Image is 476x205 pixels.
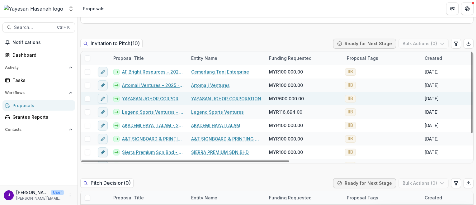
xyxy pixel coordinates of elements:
button: Ready for Next Stage [333,178,396,188]
span: MYR100,000.00 [269,149,303,155]
div: [DATE] [425,109,439,115]
div: Proposal Tags [343,194,382,201]
a: A&T SIGNBOARD & PRINTING SDN BHD - 2025 - HSEF2025 - Iskandar Investment Berhad [122,136,184,142]
button: Get Help [461,2,474,15]
span: Workflows [5,91,66,95]
button: edit [98,107,108,117]
h2: Pitch Decision ( 0 ) [80,179,134,188]
div: Entity Name [187,55,221,61]
p: [PERSON_NAME] [16,189,49,196]
a: YAYASAN JOHOR CORPORATION - 2025 - HSEF2025 - Iskandar Investment Berhad [122,95,184,102]
div: Proposal Title [110,194,148,201]
div: Dashboard [12,52,70,58]
div: Grantee Reports [12,114,70,120]
button: Bulk Actions (0) [398,39,449,49]
button: Edit table settings [451,178,461,188]
button: edit [98,147,108,157]
div: Jeffrey [8,193,10,197]
button: Edit table settings [451,39,461,49]
div: [DATE] [425,136,439,142]
a: AF Bright Resources - 2025 - HSEF2025 - Iskandar Investment Berhad [122,69,184,75]
button: edit [98,67,108,77]
div: [DATE] [425,82,439,88]
div: Proposal Tags [343,55,382,61]
div: [DATE] [425,69,439,75]
button: Partners [446,2,459,15]
button: edit [98,121,108,131]
p: [PERSON_NAME][EMAIL_ADDRESS][DOMAIN_NAME] [16,196,64,201]
h2: Invitation to Pitch ( 10 ) [80,39,143,48]
div: Proposal Tags [343,191,421,204]
div: Proposal Tags [343,51,421,65]
a: Grantee Reports [2,112,75,122]
div: [DATE] [425,122,439,129]
span: MYR100,000.00 [269,69,303,75]
button: Search... [2,22,75,32]
span: MYR100,000.00 [269,82,303,88]
div: Funding Requested [265,55,315,61]
button: More [66,192,74,199]
div: Created [421,55,446,61]
button: edit [98,134,108,144]
span: Search... [14,25,53,30]
button: Export table data [464,178,474,188]
img: Yayasan Hasanah logo [4,5,63,12]
span: MYR116,694.00 [269,109,302,115]
div: Created [421,194,446,201]
div: Funding Requested [265,194,315,201]
div: Entity Name [187,51,265,65]
nav: breadcrumb [80,4,107,13]
a: Legend Sports Ventures [191,109,244,115]
div: Funding Requested [265,191,343,204]
button: Open Workflows [2,88,75,98]
a: AKADEMI HAYATI ALAM - 2025 - HSEF2025 - Iskandar Investment Berhad [122,122,184,129]
a: Artomaii Ventures [191,82,230,88]
button: Open Activity [2,63,75,73]
p: User [51,190,64,195]
button: edit [98,94,108,104]
span: Contacts [5,127,66,132]
a: Sierra Premium Sdn Bhd - 2025 - HSEF2025 - Iskandar Investment Berhad [122,149,184,155]
button: Notifications [2,37,75,47]
div: Entity Name [187,191,265,204]
div: Funding Requested [265,51,343,65]
div: Proposal Title [110,191,187,204]
div: Entity Name [187,194,221,201]
a: Legend Sports Ventures - 2025 - HSEF2025 - Iskandar Investment Berhad [122,109,184,115]
a: Artomaii Ventures - 2025 - HSEF2025 - Iskandar Investment Berhad [122,82,184,88]
a: A&T SIGNBOARD & PRINTING SDN BHD [191,136,262,142]
button: Bulk Actions (0) [398,178,449,188]
div: Tasks [12,77,70,83]
button: Ready for Next Stage [333,39,396,49]
div: [DATE] [425,95,439,102]
a: SIERRA PREMIUM SDN.BHD [191,149,249,155]
a: Cemerlang Tani Enterprise [191,69,249,75]
button: Open entity switcher [67,2,75,15]
span: MYR100,000.00 [269,136,303,142]
button: Open Contacts [2,125,75,135]
span: Activity [5,65,66,70]
div: Proposals [83,5,105,12]
a: Proposals [2,100,75,111]
button: Export table data [464,39,474,49]
a: YAYASAN JOHOR CORPORATION [191,95,261,102]
button: edit [98,80,108,90]
span: MYR100,000.00 [269,122,303,129]
div: [DATE] [425,162,439,169]
div: [DATE] [425,149,439,155]
a: Tasks [2,75,75,85]
div: Ctrl + K [56,24,71,31]
span: Notifications [12,40,73,45]
a: Dashboard [2,50,75,60]
span: MYR600,000.00 [269,95,304,102]
div: Proposal Title [110,51,187,65]
div: Proposals [12,102,70,109]
a: AKADEMI HAYATI ALAM [191,122,240,129]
